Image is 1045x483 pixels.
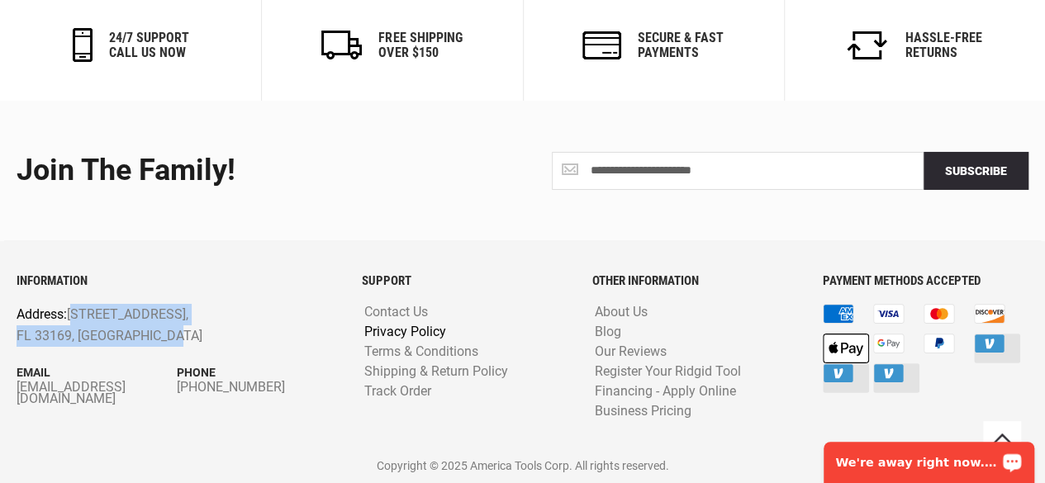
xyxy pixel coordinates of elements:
a: Track Order [360,384,435,400]
a: [PHONE_NUMBER] [177,381,337,393]
a: Register Your Ridgid Tool [591,364,745,380]
h6: OTHER INFORMATION [592,274,798,288]
p: Phone [177,363,337,381]
p: Email [17,363,177,381]
p: Copyright © 2025 America Tools Corp. All rights reserved. [17,457,1028,475]
a: Privacy Policy [360,324,450,340]
h6: Hassle-Free Returns [905,31,981,59]
span: Subscribe [945,164,1007,178]
h6: INFORMATION [17,274,337,288]
a: Our Reviews [591,344,671,360]
span: Address: [17,306,67,322]
h6: Free Shipping Over $150 [378,31,462,59]
a: [EMAIL_ADDRESS][DOMAIN_NAME] [17,381,177,405]
div: Join the Family! [17,154,511,187]
p: [STREET_ADDRESS], FL 33169, [GEOGRAPHIC_DATA] [17,304,273,346]
a: Shipping & Return Policy [360,364,512,380]
button: Subscribe [924,152,1028,190]
h6: SUPPORT [362,274,568,288]
a: Terms & Conditions [360,344,482,360]
iframe: LiveChat chat widget [813,431,1045,483]
a: Contact Us [360,305,432,320]
h6: PAYMENT METHODS ACCEPTED [823,274,1028,288]
h6: secure & fast payments [638,31,724,59]
a: Blog [591,324,625,340]
a: Financing - Apply Online [591,384,740,400]
a: About Us [591,305,652,320]
a: Business Pricing [591,404,696,419]
h6: 24/7 support call us now [109,31,189,59]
